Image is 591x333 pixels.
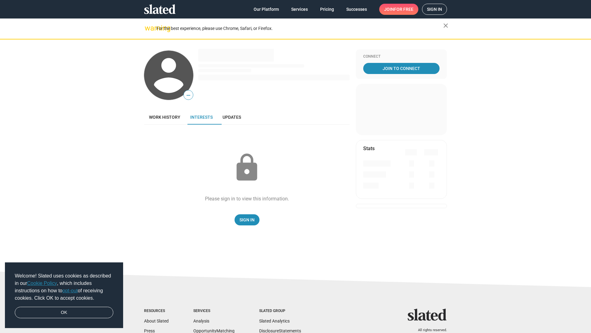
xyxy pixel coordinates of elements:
span: Services [291,4,308,15]
span: — [184,91,193,99]
mat-card-title: Stats [363,145,375,152]
div: Resources [144,309,169,314]
span: Interests [190,115,213,120]
a: Updates [218,110,246,125]
a: Sign in [422,4,447,15]
a: Cookie Policy [27,281,57,286]
span: Sign in [427,4,442,14]
span: Welcome! Slated uses cookies as described in our , which includes instructions on how to of recei... [15,272,113,302]
div: Services [193,309,235,314]
a: opt-out [62,288,78,293]
a: Successes [341,4,372,15]
mat-icon: close [442,22,449,29]
a: Analysis [193,319,209,323]
span: Pricing [320,4,334,15]
span: Join To Connect [364,63,438,74]
a: Sign In [235,214,259,225]
div: Connect [363,54,440,59]
span: Work history [149,115,180,120]
a: About Slated [144,319,169,323]
mat-icon: warning [145,24,152,32]
a: Join To Connect [363,63,440,74]
a: Services [286,4,313,15]
div: For the best experience, please use Chrome, Safari, or Firefox. [156,24,443,33]
a: Joinfor free [379,4,418,15]
a: Interests [185,110,218,125]
a: Slated Analytics [259,319,290,323]
div: Please sign in to view this information. [205,195,289,202]
div: Slated Group [259,309,301,314]
span: Successes [346,4,367,15]
a: dismiss cookie message [15,307,113,319]
a: Pricing [315,4,339,15]
a: Our Platform [249,4,284,15]
div: cookieconsent [5,262,123,328]
span: Join [384,4,413,15]
a: Work history [144,110,185,125]
mat-icon: lock [231,152,262,183]
span: Sign In [239,214,255,225]
span: for free [394,4,413,15]
span: Our Platform [254,4,279,15]
span: Updates [223,115,241,120]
